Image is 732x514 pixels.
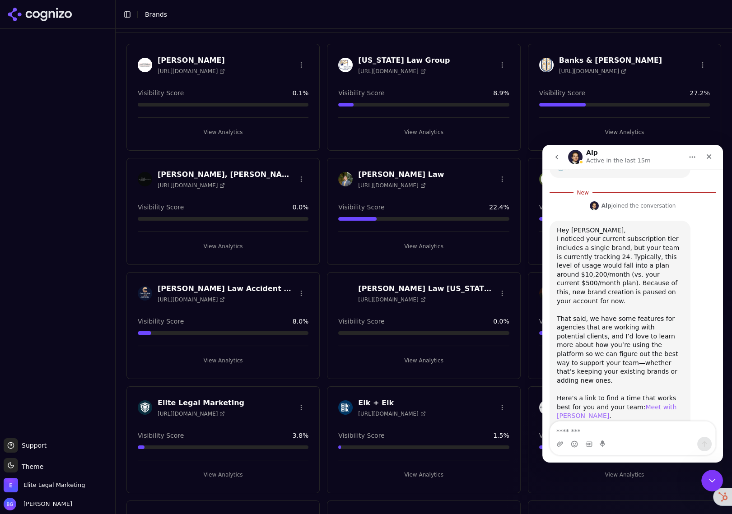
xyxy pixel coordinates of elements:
[293,317,309,326] span: 8.0 %
[18,441,47,450] span: Support
[559,55,662,66] h3: Banks & [PERSON_NAME]
[338,125,509,139] button: View Analytics
[539,172,554,186] img: Cohen & Jaffe
[8,277,173,292] textarea: Message…
[138,353,308,368] button: View Analytics
[338,172,353,186] img: Cannon Law
[690,88,710,97] span: 27.2 %
[138,431,184,440] span: Visibility Score
[539,286,554,301] img: Crossman Law Offices, PC
[358,283,494,294] h3: [PERSON_NAME] Law [US_STATE] [MEDICAL_DATA]
[338,203,384,212] span: Visibility Score
[59,57,134,65] div: joined the conversation
[145,11,167,18] span: Brands
[338,317,384,326] span: Visibility Score
[47,56,56,65] img: Profile image for Alp
[338,286,353,301] img: Colburn Law Washington Dog Bite
[138,317,184,326] span: Visibility Score
[539,468,710,482] button: View Analytics
[23,481,85,489] span: Elite Legal Marketing
[28,296,36,303] button: Emoji picker
[138,239,308,254] button: View Analytics
[7,55,173,76] div: Alp says…
[539,353,710,368] button: View Analytics
[155,292,169,306] button: Send a message…
[338,431,384,440] span: Visibility Score
[145,10,707,19] nav: breadcrumb
[338,353,509,368] button: View Analytics
[4,478,85,492] button: Open organization switcher
[158,296,225,303] span: [URL][DOMAIN_NAME]
[358,296,425,303] span: [URL][DOMAIN_NAME]
[18,463,43,470] span: Theme
[358,182,425,189] span: [URL][DOMAIN_NAME]
[489,203,509,212] span: 22.4 %
[158,182,225,189] span: [URL][DOMAIN_NAME]
[559,68,626,75] span: [URL][DOMAIN_NAME]
[7,47,173,48] div: New messages divider
[14,81,141,170] div: Hey [PERSON_NAME], I noticed your current subscription tier includes a single brand, but your tea...
[138,88,184,97] span: Visibility Score
[338,468,509,482] button: View Analytics
[293,203,309,212] span: 0.0 %
[138,400,152,415] img: Elite Legal Marketing
[158,55,225,66] h3: [PERSON_NAME]
[158,68,225,75] span: [URL][DOMAIN_NAME]
[358,68,425,75] span: [URL][DOMAIN_NAME]
[701,470,723,491] iframe: Intercom live chat
[14,296,21,303] button: Upload attachment
[138,125,308,139] button: View Analytics
[7,76,148,299] div: Hey [PERSON_NAME],I noticed your current subscription tier includes a single brand, but your team...
[539,431,585,440] span: Visibility Score
[138,203,184,212] span: Visibility Score
[138,286,152,301] img: Colburn Law Accident & Injury Lawyers
[539,125,710,139] button: View Analytics
[493,88,509,97] span: 8.9 %
[4,498,72,510] button: Open user button
[358,410,425,417] span: [URL][DOMAIN_NAME]
[293,88,309,97] span: 0.1 %
[542,145,723,463] iframe: Intercom live chat
[4,478,18,492] img: Elite Legal Marketing
[158,169,294,180] h3: [PERSON_NAME], [PERSON_NAME] & [PERSON_NAME] Law Office
[43,296,50,303] button: Gif picker
[4,498,16,510] img: Brian Gomez
[14,170,141,249] div: That said, we have some features for agencies that are working with potential clients, and I’d lo...
[59,58,69,64] b: Alp
[138,468,308,482] button: View Analytics
[338,400,353,415] img: Elk + Elk
[158,283,294,294] h3: [PERSON_NAME] Law Accident & Injury Lawyers
[20,500,72,508] span: [PERSON_NAME]
[338,58,353,72] img: Arizona Law Group
[539,239,710,254] button: View Analytics
[539,88,585,97] span: Visibility Score
[158,398,244,408] h3: Elite Legal Marketing
[57,296,65,303] button: Start recording
[338,239,509,254] button: View Analytics
[539,400,554,415] img: Fang Law Firm
[539,58,554,72] img: Banks & Brower
[493,317,509,326] span: 0.0 %
[338,88,384,97] span: Visibility Score
[138,172,152,186] img: Bishop, Del Vecchio & Beeks Law Office
[14,249,141,284] div: Here’s a link to find a time that works best for you and your team: . ​
[358,169,444,180] h3: [PERSON_NAME] Law
[358,55,450,66] h3: [US_STATE] Law Group
[7,76,173,319] div: Alp says…
[539,203,585,212] span: Visibility Score
[358,398,425,408] h3: Elk + Elk
[22,19,73,26] b: A few minutes
[138,58,152,72] img: Aaron Herbert
[539,317,585,326] span: Visibility Score
[158,410,225,417] span: [URL][DOMAIN_NAME]
[293,431,309,440] span: 3.8 %
[493,431,509,440] span: 1.5 %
